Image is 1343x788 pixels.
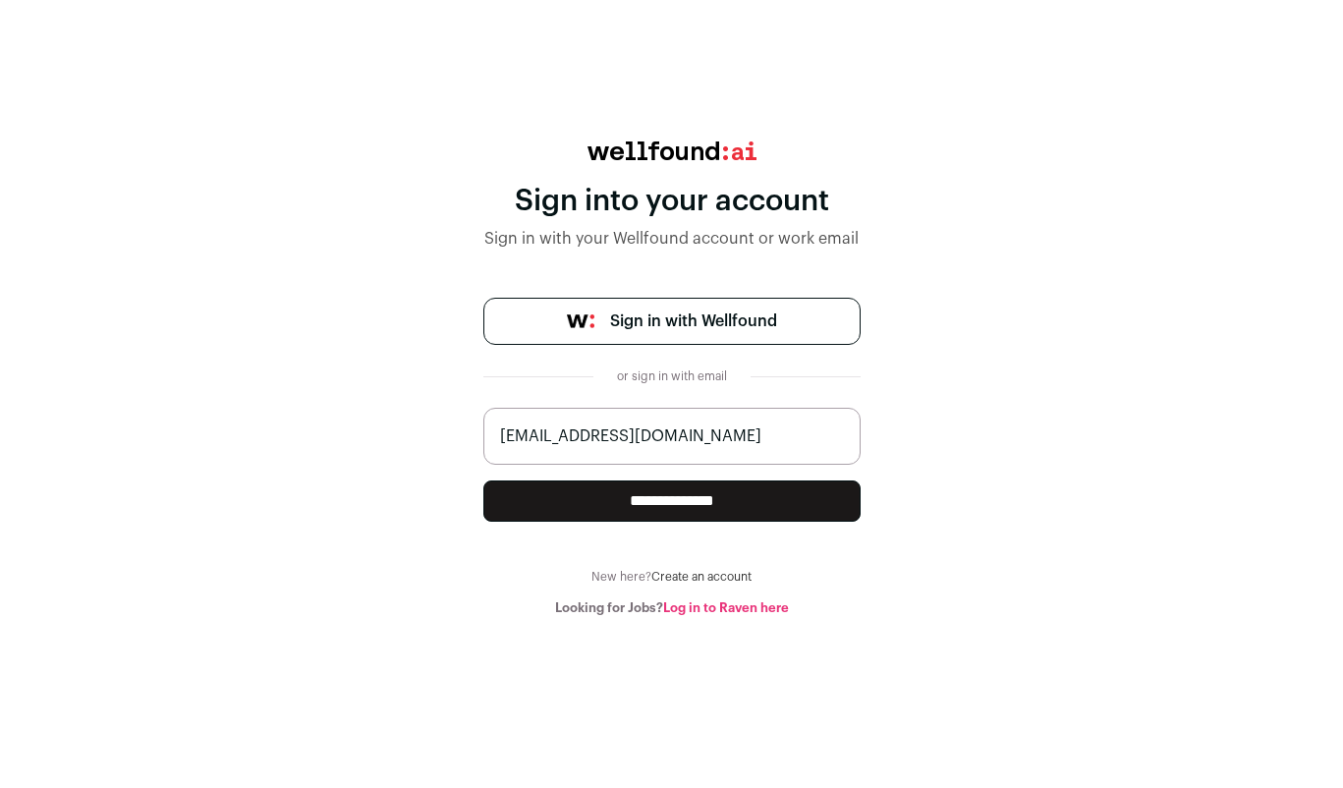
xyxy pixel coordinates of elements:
div: Sign into your account [483,184,861,219]
img: wellfound-symbol-flush-black-fb3c872781a75f747ccb3a119075da62bfe97bd399995f84a933054e44a575c4.png [567,314,594,328]
img: wellfound:ai [588,141,756,160]
input: name@work-email.com [483,408,861,465]
span: Sign in with Wellfound [610,310,777,333]
div: Looking for Jobs? [483,600,861,616]
a: Sign in with Wellfound [483,298,861,345]
a: Create an account [651,571,752,583]
div: New here? [483,569,861,585]
div: or sign in with email [609,368,735,384]
div: Sign in with your Wellfound account or work email [483,227,861,251]
a: Log in to Raven here [663,601,789,614]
